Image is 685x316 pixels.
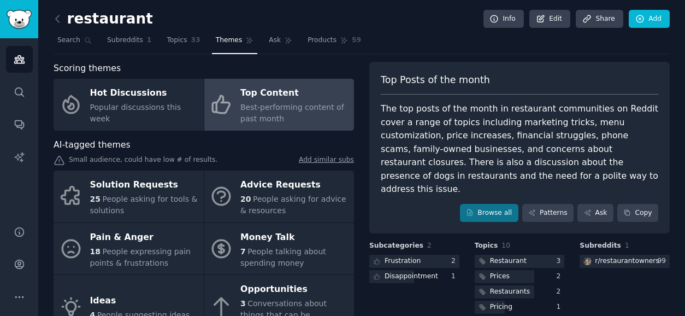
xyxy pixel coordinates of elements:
[381,73,490,87] span: Top Posts of the month
[57,36,80,45] span: Search
[369,270,459,284] a: Disappointment1
[557,272,565,282] div: 2
[557,302,565,312] div: 1
[90,229,198,246] div: Pain & Anger
[240,177,349,194] div: Advice Requests
[460,204,518,223] a: Browse all
[595,256,659,266] div: r/ restaurantowners
[490,302,512,312] div: Pricing
[240,195,251,203] span: 20
[90,85,198,102] div: Hot Discussions
[54,223,204,275] a: Pain & Anger18People expressing pain points & frustrations
[240,229,349,246] div: Money Talk
[475,301,565,314] a: Pricing1
[490,272,510,282] div: Prices
[212,32,258,54] a: Themes
[54,138,131,152] span: AI-tagged themes
[369,255,459,268] a: Frustration2
[54,155,354,167] div: Small audience, could have low # of results.
[629,10,670,28] a: Add
[240,299,246,308] span: 3
[522,204,574,223] a: Patterns
[54,32,96,54] a: Search
[147,36,152,45] span: 1
[191,36,200,45] span: 33
[475,241,498,251] span: Topics
[352,36,361,45] span: 59
[240,103,344,123] span: Best-performing content of past month
[163,32,204,54] a: Topics33
[490,256,527,266] div: Restaurant
[90,103,181,123] span: Popular discussions this week
[216,36,243,45] span: Themes
[451,272,459,282] div: 1
[240,195,346,215] span: People asking for advice & resources
[475,270,565,284] a: Prices2
[299,155,354,167] a: Add similar subs
[265,32,296,54] a: Ask
[427,242,432,249] span: 2
[580,241,621,251] span: Subreddits
[369,241,423,251] span: Subcategories
[576,10,623,28] a: Share
[381,102,658,196] div: The top posts of the month in restaurant communities on Reddit cover a range of topics including ...
[475,255,565,268] a: Restaurant3
[240,247,326,267] span: People talking about spending money
[240,247,246,256] span: 7
[557,256,565,266] div: 3
[490,287,530,297] div: Restaurants
[451,256,459,266] div: 2
[107,36,143,45] span: Subreddits
[204,79,355,131] a: Top ContentBest-performing content of past month
[90,247,101,256] span: 18
[54,10,153,28] h2: restaurant
[580,255,670,268] a: restaurantownersr/restaurantowners99
[577,204,613,223] a: Ask
[90,247,191,267] span: People expressing pain points & frustrations
[529,10,570,28] a: Edit
[625,242,629,249] span: 1
[269,36,281,45] span: Ask
[304,32,365,54] a: Products59
[204,171,355,223] a: Advice Requests20People asking for advice & resources
[54,62,121,75] span: Scoring themes
[167,36,187,45] span: Topics
[90,195,198,215] span: People asking for tools & solutions
[103,32,155,54] a: Subreddits1
[54,79,204,131] a: Hot DiscussionsPopular discussions this week
[617,204,658,223] button: Copy
[90,195,101,203] span: 25
[240,281,349,299] div: Opportunities
[54,171,204,223] a: Solution Requests25People asking for tools & solutions
[308,36,336,45] span: Products
[385,256,421,266] div: Frustration
[385,272,438,282] div: Disappointment
[657,256,670,266] div: 99
[90,292,190,310] div: Ideas
[501,242,510,249] span: 10
[557,287,565,297] div: 2
[483,10,524,28] a: Info
[7,10,32,29] img: GummySearch logo
[475,285,565,299] a: Restaurants2
[583,258,591,265] img: restaurantowners
[90,177,198,194] div: Solution Requests
[240,85,349,102] div: Top Content
[204,223,355,275] a: Money Talk7People talking about spending money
